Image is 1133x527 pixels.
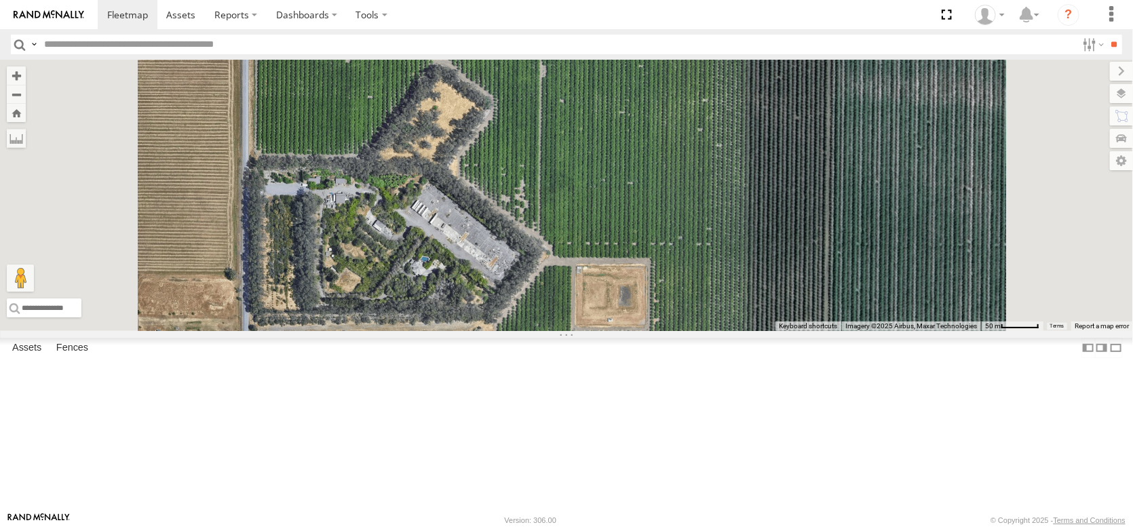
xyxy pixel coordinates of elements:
label: Assets [5,338,48,357]
label: Search Filter Options [1077,35,1107,54]
button: Zoom out [7,85,26,104]
label: Dock Summary Table to the Right [1095,338,1109,357]
label: Map Settings [1110,151,1133,170]
a: Terms and Conditions [1054,516,1126,524]
button: Keyboard shortcuts [779,321,837,331]
div: © Copyright 2025 - [991,516,1126,524]
label: Fences [50,338,95,357]
div: Version: 306.00 [505,516,556,524]
a: Report a map error [1075,322,1129,330]
label: Dock Summary Table to the Left [1081,338,1095,357]
img: rand-logo.svg [14,10,84,20]
a: Terms (opens in new tab) [1050,324,1064,329]
span: 50 m [985,322,1001,330]
button: Map Scale: 50 m per 53 pixels [981,321,1043,331]
span: Imagery ©2025 Airbus, Maxar Technologies [845,322,977,330]
button: Zoom in [7,66,26,85]
label: Hide Summary Table [1109,338,1123,357]
label: Search Query [28,35,39,54]
a: Visit our Website [7,513,70,527]
button: Zoom Home [7,104,26,122]
div: Dennis Braga [970,5,1010,25]
button: Drag Pegman onto the map to open Street View [7,265,34,292]
label: Measure [7,129,26,148]
i: ? [1058,4,1079,26]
